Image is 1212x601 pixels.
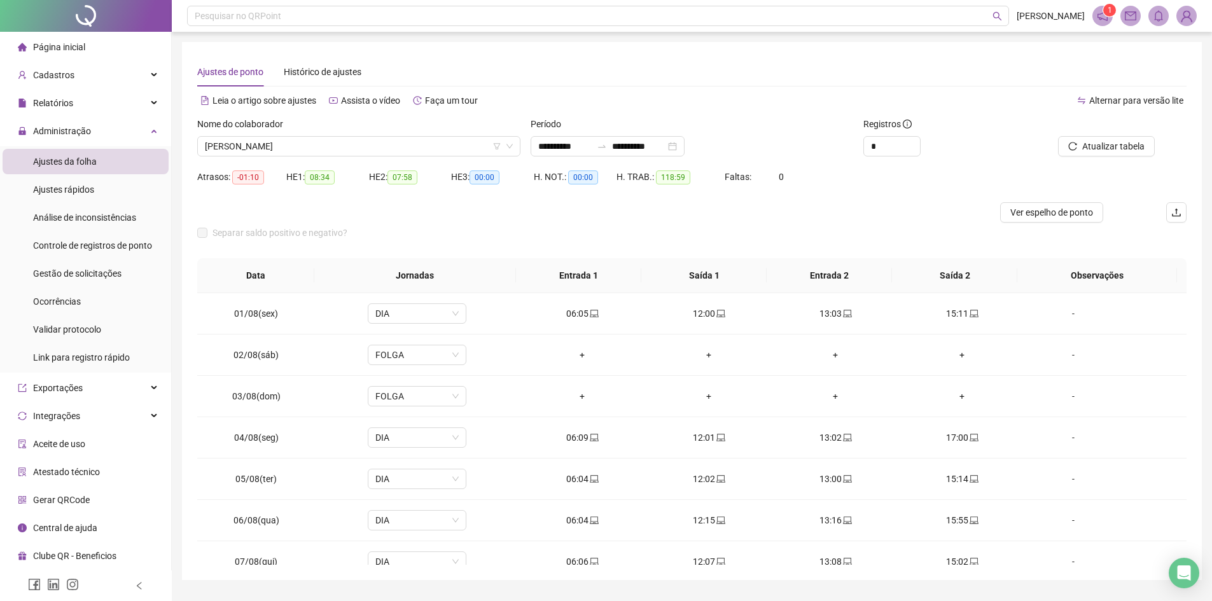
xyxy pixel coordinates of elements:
[197,258,314,293] th: Data
[197,117,291,131] label: Nome do colaborador
[656,555,762,569] div: 12:07
[715,474,725,483] span: laptop
[968,516,979,525] span: laptop
[1017,258,1177,293] th: Observações
[205,137,513,156] span: VIVIAN CRISTINI SONCINO
[425,95,478,106] span: Faça um tour
[33,212,136,223] span: Análise de inconsistências
[1036,389,1111,403] div: -
[33,411,80,421] span: Integrações
[284,67,361,77] span: Histórico de ajustes
[589,309,599,318] span: laptop
[616,170,725,184] div: H. TRAB.:
[842,309,852,318] span: laptop
[375,469,459,488] span: DIA
[641,258,767,293] th: Saída 1
[233,350,279,360] span: 02/08(sáb)
[1027,268,1167,282] span: Observações
[66,578,79,591] span: instagram
[909,307,1015,321] div: 15:11
[314,258,516,293] th: Jornadas
[18,495,27,504] span: qrcode
[18,99,27,107] span: file
[135,581,144,590] span: left
[369,170,452,184] div: HE 2:
[234,308,278,319] span: 01/08(sex)
[413,96,422,105] span: history
[529,513,636,527] div: 06:04
[47,578,60,591] span: linkedin
[375,511,459,530] span: DIA
[1169,558,1199,588] div: Open Intercom Messenger
[783,389,889,403] div: +
[529,389,636,403] div: +
[33,184,94,195] span: Ajustes rápidos
[33,383,83,393] span: Exportações
[1125,10,1136,22] span: mail
[529,472,636,486] div: 06:04
[1103,4,1116,17] sup: 1
[1153,10,1164,22] span: bell
[842,557,852,566] span: laptop
[656,307,762,321] div: 12:00
[18,71,27,79] span: user-add
[909,431,1015,445] div: 17:00
[1097,10,1108,22] span: notification
[968,474,979,483] span: laptop
[1068,142,1077,151] span: reload
[207,226,352,240] span: Separar saldo positivo e negativo?
[1036,513,1111,527] div: -
[783,348,889,362] div: +
[597,141,607,151] span: to
[341,95,400,106] span: Assista o vídeo
[18,439,27,448] span: audit
[1089,95,1183,106] span: Alternar para versão lite
[1036,307,1111,321] div: -
[568,170,598,184] span: 00:00
[968,433,979,442] span: laptop
[1000,202,1103,223] button: Ver espelho de ponto
[589,557,599,566] span: laptop
[33,467,100,477] span: Atestado técnico
[33,156,97,167] span: Ajustes da folha
[715,309,725,318] span: laptop
[842,433,852,442] span: laptop
[387,170,417,184] span: 07:58
[234,432,279,443] span: 04/08(seg)
[783,555,889,569] div: 13:08
[493,142,501,150] span: filter
[1036,472,1111,486] div: -
[909,555,1015,569] div: 15:02
[534,170,616,184] div: H. NOT.:
[1058,136,1155,156] button: Atualizar tabela
[18,127,27,135] span: lock
[993,11,1002,21] span: search
[18,383,27,392] span: export
[1010,205,1093,219] span: Ver espelho de ponto
[1036,431,1111,445] div: -
[589,516,599,525] span: laptop
[516,258,641,293] th: Entrada 1
[656,389,762,403] div: +
[506,142,513,150] span: down
[33,42,85,52] span: Página inicial
[33,495,90,505] span: Gerar QRCode
[18,523,27,532] span: info-circle
[33,523,97,533] span: Central de ajuda
[18,411,27,420] span: sync
[1036,348,1111,362] div: -
[1077,96,1086,105] span: swap
[909,472,1015,486] div: 15:14
[451,170,534,184] div: HE 3:
[842,516,852,525] span: laptop
[18,467,27,476] span: solution
[715,516,725,525] span: laptop
[235,556,277,567] span: 07/08(qui)
[767,258,892,293] th: Entrada 2
[656,431,762,445] div: 12:01
[33,98,73,108] span: Relatórios
[18,43,27,52] span: home
[783,431,889,445] div: 13:02
[197,170,286,184] div: Atrasos:
[909,389,1015,403] div: +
